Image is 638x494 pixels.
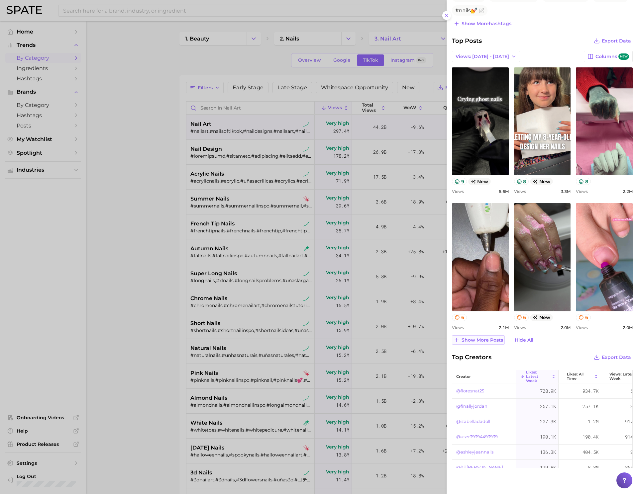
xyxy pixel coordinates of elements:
span: Views [452,325,464,330]
span: Likes: All Time [567,372,592,381]
button: Likes: Latest Week [516,370,559,383]
span: 2.0m [623,325,633,330]
span: new [468,178,491,185]
span: Columns [595,53,629,60]
button: Flag as miscategorized or irrelevant [479,8,484,13]
span: 207.3k [540,418,556,426]
span: 3.3m [561,189,571,194]
span: 2.0m [561,325,571,330]
span: 136.3k [540,448,556,456]
span: 1.2m [588,418,598,426]
span: 190.4k [583,433,598,441]
span: creator [456,374,471,379]
button: Export Data [592,353,633,362]
span: 129.8k [540,463,556,471]
a: @user39394493939 [456,433,498,441]
span: Hide All [515,337,533,343]
span: 257.1k [540,402,556,410]
span: Views [576,189,588,194]
a: @floresnat25 [456,387,484,395]
span: Top Posts [452,36,482,45]
span: Views [514,325,526,330]
button: Show morehashtags [452,19,513,28]
span: 5.6m [499,189,509,194]
button: Export Data [592,36,633,45]
span: new [530,178,553,185]
button: Columnsnew [584,51,633,62]
button: Likes: All Time [559,370,601,383]
span: Views [576,325,588,330]
span: 404.5k [583,448,598,456]
a: @ashleyjeannails [456,448,493,456]
a: @hil.[PERSON_NAME] [456,463,503,471]
span: Views: [DATE] - [DATE] [456,54,509,59]
button: 6 [452,314,467,321]
span: Show more hashtags [462,21,511,27]
span: 190.1k [540,433,556,441]
button: 9 [452,178,467,185]
span: Views: Latest Week [609,372,635,381]
span: Top Creators [452,353,491,362]
span: Views [452,189,464,194]
button: 8 [576,178,591,185]
span: #nails💅 [455,7,478,14]
span: new [618,53,629,60]
span: 257.1k [583,402,598,410]
span: new [530,314,553,321]
span: 2.2m [623,189,633,194]
span: Export Data [602,355,631,360]
span: 8.8m [588,463,598,471]
span: Show more posts [462,337,503,343]
button: 8 [514,178,529,185]
a: @finallyjordan [456,402,487,410]
button: Hide All [513,336,535,345]
button: Show more posts [452,335,505,345]
span: 728.9k [540,387,556,395]
span: 2.1m [499,325,509,330]
span: Likes: Latest Week [526,370,550,383]
button: Views: [DATE] - [DATE] [452,51,520,62]
span: 934.7k [583,387,598,395]
span: Export Data [602,38,631,44]
span: Views [514,189,526,194]
button: 6 [514,314,529,321]
button: 6 [576,314,591,321]
a: @izabelladadoll [456,418,490,426]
